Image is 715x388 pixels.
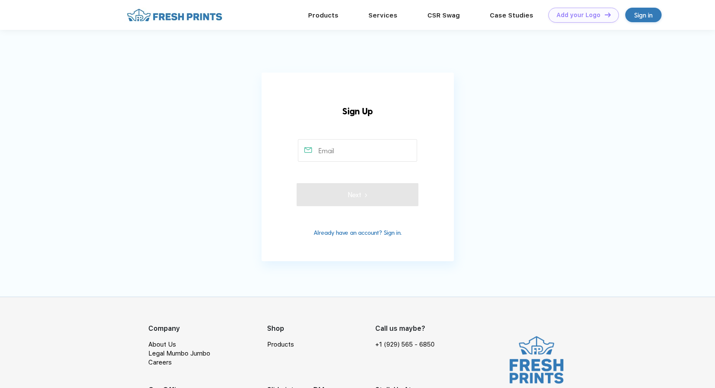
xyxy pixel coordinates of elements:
[375,340,435,349] a: +1 (929) 565 - 6850
[304,147,312,153] img: email_active.svg
[375,324,440,334] div: Call us maybe?
[314,229,402,236] a: Already have an account? Sign in.
[148,350,210,357] a: Legal Mumbo Jumbo
[605,12,611,17] img: DT
[308,12,338,19] a: Products
[634,10,653,20] div: Sign in
[342,96,373,118] label: Sign Up
[556,12,600,19] div: Add your Logo
[348,190,367,200] span: Next
[148,324,267,334] div: Company
[625,8,662,22] a: Sign in
[297,183,418,206] button: Next
[148,359,172,366] a: Careers
[506,334,567,385] img: logo
[298,139,417,162] input: Email
[148,341,176,348] a: About Us
[124,8,225,23] img: fo%20logo%202.webp
[267,324,375,334] div: Shop
[267,341,294,348] a: Products
[361,190,367,200] img: next_white_arrow.svg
